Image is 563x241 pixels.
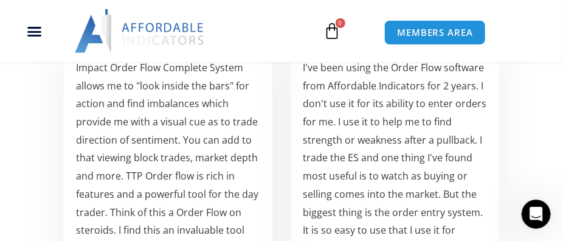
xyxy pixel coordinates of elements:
span: MEMBERS AREA [397,28,473,37]
div: Menu Toggle [6,19,62,43]
a: MEMBERS AREA [384,20,486,45]
span: 0 [336,18,345,28]
img: LogoAI | Affordable Indicators – NinjaTrader [75,9,206,53]
a: 0 [306,13,359,49]
iframe: Intercom live chat [522,200,551,229]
